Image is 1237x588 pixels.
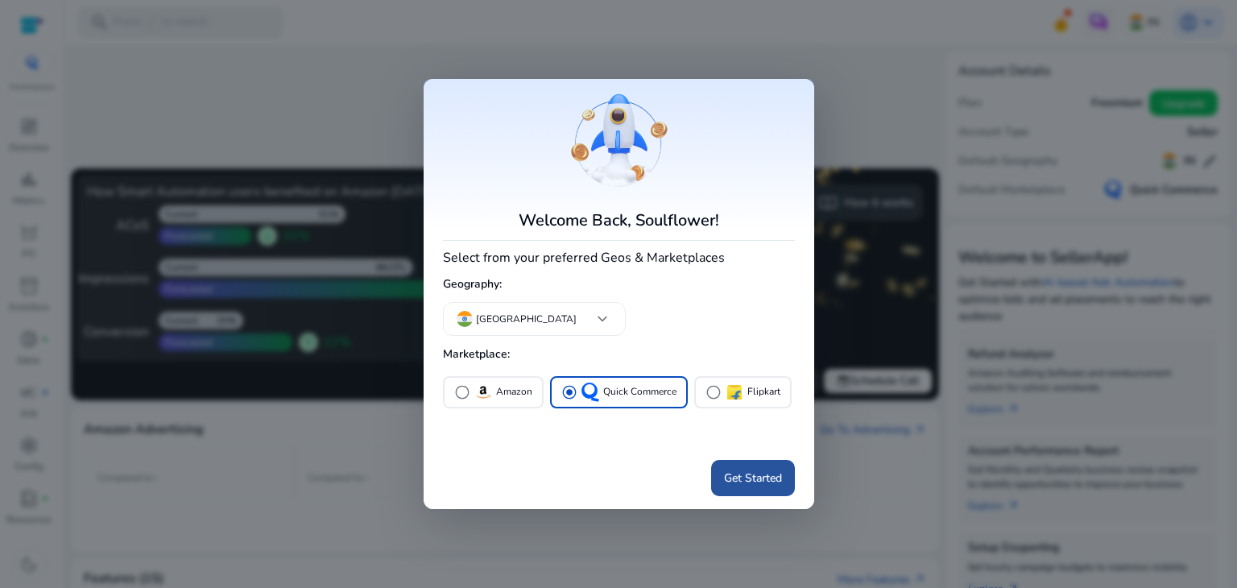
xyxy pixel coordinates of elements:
img: flipkart.svg [725,383,744,402]
p: Quick Commerce [603,383,676,400]
img: amazon.svg [474,383,493,402]
button: Get Started [711,460,795,496]
span: Get Started [724,470,782,487]
span: radio_button_unchecked [454,384,470,400]
h5: Marketplace: [443,342,795,368]
span: radio_button_checked [561,384,577,400]
img: in.svg [457,311,473,327]
span: radio_button_unchecked [705,384,722,400]
p: Flipkart [747,383,780,400]
p: [GEOGRAPHIC_DATA] [476,312,577,326]
h5: Geography: [443,271,795,298]
img: QC-logo.svg [581,383,600,402]
p: Amazon [496,383,532,400]
span: keyboard_arrow_down [593,309,612,329]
